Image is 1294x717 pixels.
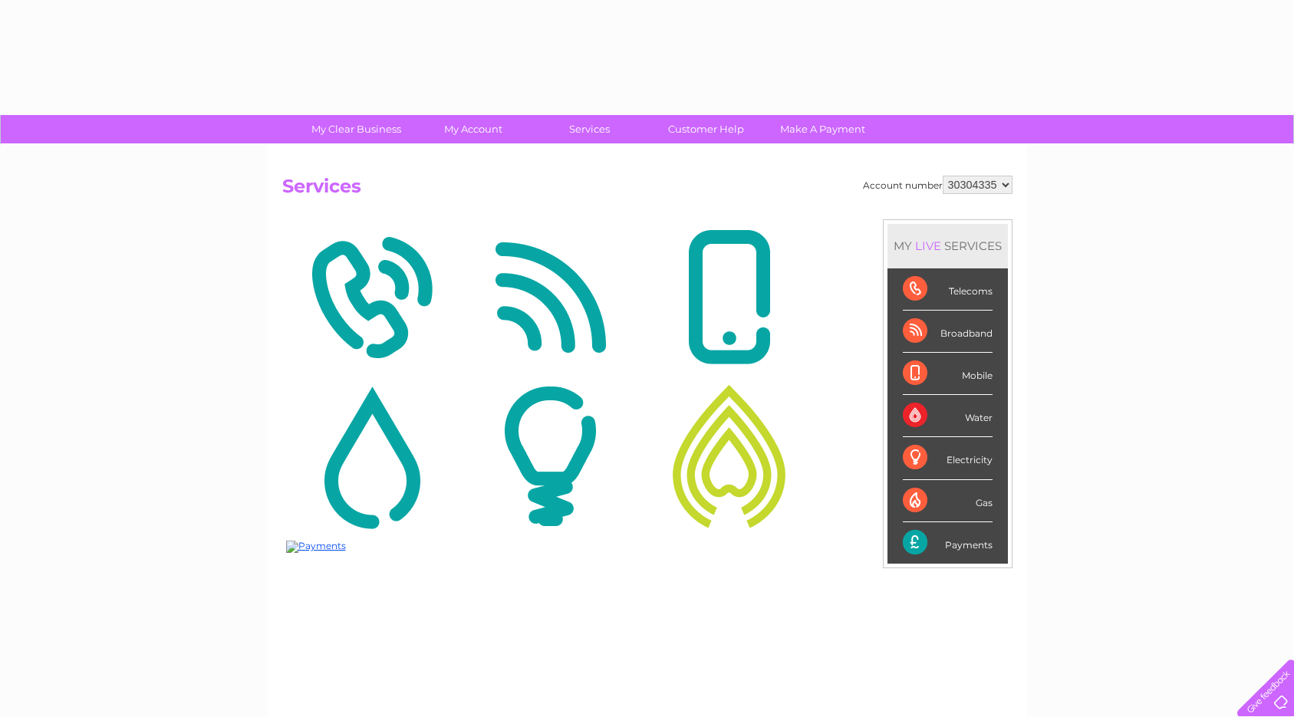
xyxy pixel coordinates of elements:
div: Account number [863,176,1012,194]
div: Broadband [903,311,993,353]
img: Gas [644,382,815,531]
a: Make A Payment [759,115,886,143]
a: My Account [410,115,536,143]
img: Water [286,382,457,531]
div: Mobile [903,353,993,395]
a: Services [526,115,653,143]
div: Gas [903,480,993,522]
img: Broadband [465,223,636,372]
img: Telecoms [286,223,457,372]
div: Payments [903,522,993,564]
div: MY SERVICES [887,224,1008,268]
img: Payments [286,541,346,553]
div: Electricity [903,437,993,479]
div: Telecoms [903,268,993,311]
div: Water [903,395,993,437]
img: Electricity [465,382,636,531]
h2: Services [282,176,1012,205]
a: Customer Help [643,115,769,143]
a: My Clear Business [293,115,420,143]
div: LIVE [912,238,944,253]
img: Mobile [644,223,815,372]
